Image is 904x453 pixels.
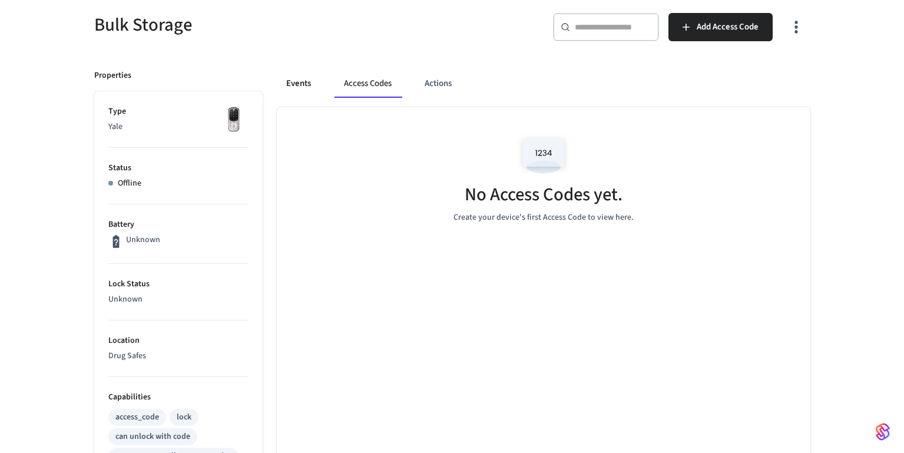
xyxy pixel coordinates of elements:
button: Events [277,70,320,98]
p: Properties [94,70,131,82]
p: Yale [108,121,249,133]
p: Unknown [108,293,249,306]
p: Type [108,105,249,118]
div: ant example [277,70,810,98]
div: lock [177,411,191,424]
p: Battery [108,219,249,231]
p: Location [108,335,249,347]
p: Capabilities [108,391,249,404]
img: SeamLogoGradient.69752ec5.svg [876,422,890,441]
button: Add Access Code [668,13,773,41]
p: Lock Status [108,278,249,290]
span: Add Access Code [697,19,759,35]
div: access_code [115,411,159,424]
p: Unknown [126,234,160,246]
p: Drug Safes [108,350,249,362]
button: Actions [415,70,461,98]
p: Create your device's first Access Code to view here. [453,211,634,224]
h5: No Access Codes yet. [465,183,622,207]
img: Yale Assure Touchscreen Wifi Smart Lock, Satin Nickel, Front [219,105,249,135]
h5: Bulk Storage [94,13,445,37]
p: Status [108,162,249,174]
div: can unlock with code [115,431,190,443]
p: Offline [118,177,141,190]
button: Access Codes [335,70,401,98]
img: Access Codes Empty State [517,131,570,181]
